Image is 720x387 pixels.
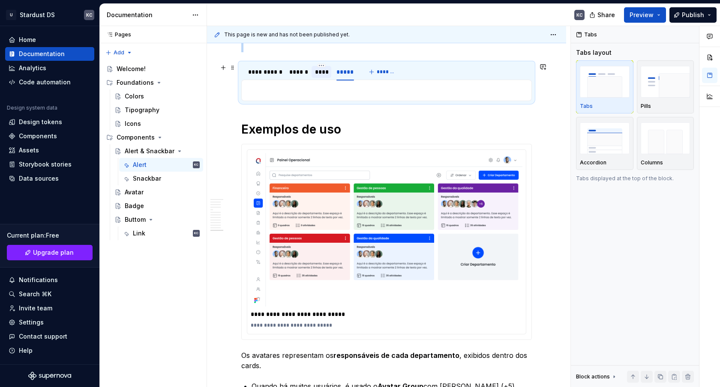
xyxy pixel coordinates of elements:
a: Settings [5,316,94,329]
section-item: Busca [247,85,526,95]
div: Colors [125,92,144,101]
a: Avatar [111,185,203,199]
a: Documentation [5,47,94,61]
p: Columns [641,159,663,166]
button: Add [103,47,135,59]
a: Welcome! [103,62,203,76]
a: Analytics [5,61,94,75]
p: Tabs [580,103,593,110]
a: Upgrade plan [7,245,93,260]
a: Tipography [111,103,203,117]
a: Storybook stories [5,158,94,171]
span: Add [114,49,124,56]
div: Foundations [103,76,203,89]
img: placeholder [641,122,690,154]
div: Snackbar [133,174,161,183]
button: Search ⌘K [5,287,94,301]
button: placeholderColumns [637,117,694,170]
h1: Exemplos de uso [241,122,532,137]
span: Preview [630,11,654,19]
div: Tabs layout [576,48,612,57]
div: Alert & Snackbar [125,147,174,155]
div: Page tree [103,62,203,240]
div: Code automation [19,78,71,86]
div: Block actions [576,371,618,383]
span: Share [597,11,615,19]
div: Notifications [19,276,58,284]
div: Stardust DS [20,11,55,19]
a: Alert & Snackbar [111,144,203,158]
div: Icons [125,119,141,128]
a: Badge [111,199,203,213]
div: Alert [133,161,147,169]
button: Preview [624,7,666,23]
div: Home [19,36,36,44]
button: placeholderAccordion [576,117,633,170]
div: Storybook stories [19,160,72,169]
p: Tabs displayed at the top of the block. [576,175,694,182]
div: KC [194,229,198,238]
img: placeholder [580,122,630,154]
div: Documentation [107,11,188,19]
a: Colors [111,89,203,103]
div: Pages [103,31,131,38]
svg: Supernova Logo [28,372,71,380]
button: Help [5,344,94,357]
strong: responsáveis de cada departamento [333,351,459,360]
button: UStardust DSKC [2,6,98,24]
a: Components [5,129,94,143]
span: Publish [682,11,704,19]
div: Link [133,229,145,238]
div: Welcome! [117,65,146,73]
a: Code automation [5,75,94,89]
p: Pills [641,103,651,110]
div: Documentation [19,50,65,58]
div: Avatar [125,188,144,196]
div: Foundations [117,78,154,87]
button: placeholderTabs [576,60,633,113]
div: KC [86,12,93,18]
button: placeholderPills [637,60,694,113]
div: Assets [19,146,39,155]
p: Os avatares representam os , exibidos dentro dos cards. [241,350,532,371]
a: LinkKC [119,226,203,240]
button: Share [585,7,621,23]
div: Tipography [125,106,159,114]
button: Publish [669,7,717,23]
a: Design tokens [5,115,94,129]
span: Upgrade plan [33,248,74,257]
button: Notifications [5,273,94,287]
div: Block actions [576,373,610,380]
div: KC [194,161,198,169]
div: Buttom [125,215,146,224]
div: Data sources [19,174,59,183]
div: Current plan : Free [7,231,93,240]
a: Home [5,33,94,47]
div: U [6,10,16,20]
img: placeholder [580,66,630,97]
p: Accordion [580,159,606,166]
div: Invite team [19,304,52,313]
div: KC [576,12,583,18]
a: Data sources [5,172,94,185]
a: Icons [111,117,203,131]
div: Contact support [19,332,67,341]
img: placeholder [641,66,690,97]
div: Components [103,131,203,144]
div: Help [19,346,33,355]
div: Badge [125,202,144,210]
div: Components [117,133,155,142]
a: Snackbar [119,172,203,185]
div: Settings [19,318,44,327]
a: AlertKC [119,158,203,172]
span: This page is new and has not been published yet. [224,31,350,38]
div: Components [19,132,57,140]
a: Assets [5,143,94,157]
a: Buttom [111,213,203,226]
div: Analytics [19,64,46,72]
button: Contact support [5,330,94,343]
a: Invite team [5,301,94,315]
div: Search ⌘K [19,290,51,298]
div: Design tokens [19,118,62,126]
